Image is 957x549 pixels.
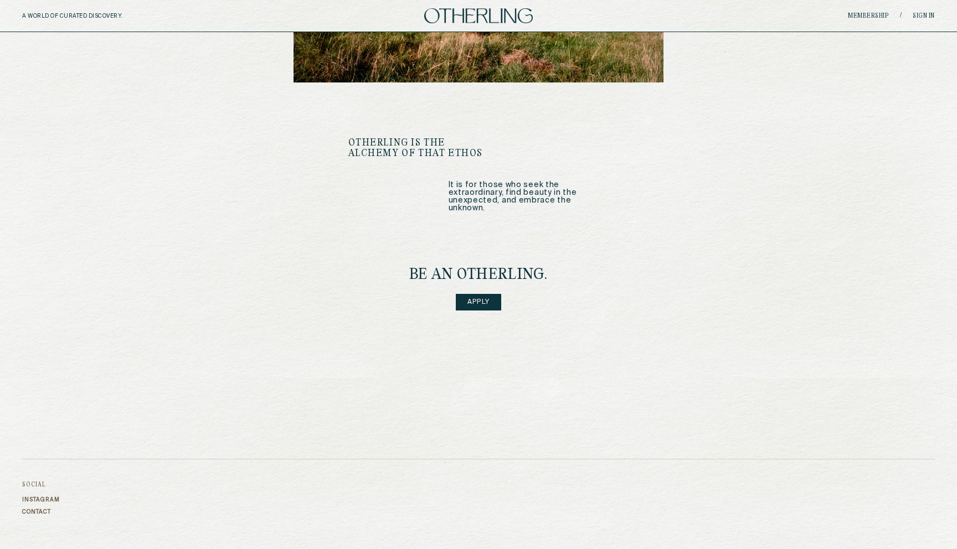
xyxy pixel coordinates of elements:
a: Apply [456,294,501,310]
h3: Social [22,481,60,488]
p: It is for those who seek the extraordinary, find beauty in the unexpected, and embrace the unknown. [449,181,609,212]
h5: A WORLD OF CURATED DISCOVERY. [22,13,171,19]
a: Contact [22,509,60,515]
a: Membership [848,13,889,19]
a: Instagram [22,496,60,503]
h1: OTHERLING IS THE ALCHEMY OF THAT ETHOS [348,138,495,159]
span: / [900,12,902,20]
img: logo [424,8,533,23]
h4: be an Otherling. [409,267,548,283]
a: Sign in [913,13,935,19]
